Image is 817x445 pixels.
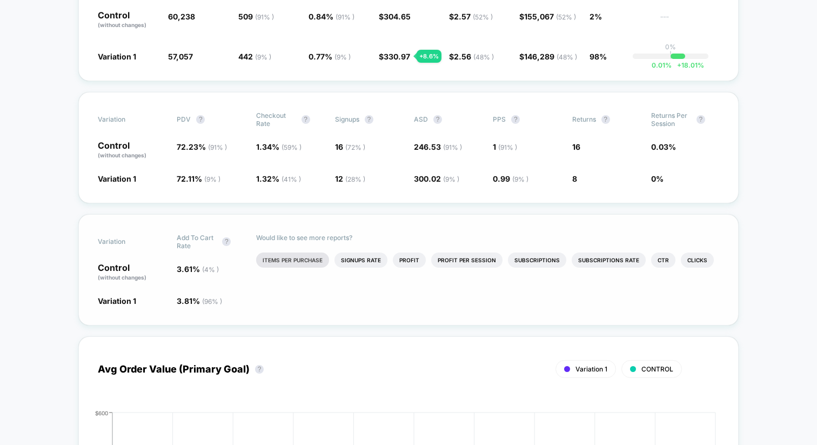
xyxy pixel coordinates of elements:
span: 98% [590,52,607,61]
span: ( 96 % ) [202,297,222,305]
span: 12 [335,174,365,183]
span: (without changes) [98,274,146,281]
span: 60,238 [168,12,195,21]
span: ( 52 % ) [556,13,576,21]
span: Variation 1 [98,296,136,305]
li: Profit [393,253,426,268]
span: Returns [572,115,596,123]
div: + 8.6 % [417,50,441,63]
span: ( 4 % ) [202,265,219,274]
span: ( 52 % ) [473,13,493,21]
p: Would like to see more reports? [256,234,720,242]
span: $ [449,52,494,61]
span: $ [379,52,410,61]
span: PPS [493,115,506,123]
li: Subscriptions Rate [572,253,646,268]
span: 2% [590,12,602,21]
p: Control [98,11,157,29]
span: $ [519,12,576,21]
span: ( 9 % ) [255,53,271,61]
span: 509 [238,12,274,21]
span: 16 [335,142,365,151]
span: 72.11 % [177,174,220,183]
li: Profit Per Session [431,253,503,268]
span: ( 91 % ) [443,143,462,151]
span: Checkout Rate [256,111,296,128]
span: $ [449,12,493,21]
button: ? [601,115,610,124]
p: | [669,51,672,59]
button: ? [302,115,310,124]
span: ( 91 % ) [498,143,517,151]
span: 8 [572,174,577,183]
span: 0.84 % [309,12,354,21]
span: ( 9 % ) [443,175,459,183]
span: CONTROL [641,365,673,373]
span: Variation 1 [98,52,136,61]
span: ( 9 % ) [204,175,220,183]
span: ASD [414,115,428,123]
span: 155,067 [524,12,576,21]
span: ( 48 % ) [473,53,494,61]
span: ( 9 % ) [512,175,528,183]
span: ( 91 % ) [255,13,274,21]
button: ? [222,237,231,246]
button: ? [365,115,373,124]
li: Ctr [651,253,675,268]
span: 2.56 [454,52,494,61]
span: ( 41 % ) [282,175,301,183]
span: $ [519,52,577,61]
li: Clicks [681,253,714,268]
span: (without changes) [98,152,146,158]
span: ( 91 % ) [208,143,227,151]
span: 57,057 [168,52,193,61]
span: ( 91 % ) [336,13,354,21]
span: Variation 1 [575,365,607,373]
span: Variation [98,111,157,128]
button: ? [196,115,205,124]
li: Items Per Purchase [256,253,329,268]
span: 2.57 [454,12,493,21]
span: 1 [493,142,517,151]
span: 0.03 % [651,142,676,151]
span: 72.23 % [177,142,227,151]
span: 442 [238,52,271,61]
span: ( 72 % ) [345,143,365,151]
span: Signups [335,115,359,123]
span: 1.34 % [256,142,302,151]
span: Returns Per Session [651,111,691,128]
button: ? [433,115,442,124]
span: 18.01 % [672,61,704,69]
span: (without changes) [98,22,146,28]
span: Variation [98,234,157,250]
p: Control [98,263,166,282]
span: --- [660,14,719,29]
span: ( 59 % ) [282,143,302,151]
span: ( 48 % ) [557,53,577,61]
span: Variation 1 [98,174,136,183]
button: ? [511,115,520,124]
button: ? [255,365,264,374]
span: Add To Cart Rate [177,234,217,250]
span: PDV [177,115,191,123]
span: 304.65 [384,12,411,21]
li: Subscriptions [508,253,566,268]
span: 3.61 % [177,264,219,274]
span: 246.53 [414,142,462,151]
span: 16 [572,142,580,151]
span: 3.81 % [177,296,222,305]
span: $ [379,12,411,21]
span: 0 % [651,174,664,183]
span: 0.99 [493,174,528,183]
span: ( 28 % ) [345,175,365,183]
span: 146,289 [524,52,577,61]
li: Signups Rate [334,253,387,268]
span: ( 9 % ) [334,53,351,61]
p: Control [98,141,166,160]
button: ? [697,115,705,124]
span: 330.97 [384,52,410,61]
span: + [677,61,681,69]
span: 300.02 [414,174,459,183]
span: 0.01 % [652,61,672,69]
p: 0% [665,43,676,51]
